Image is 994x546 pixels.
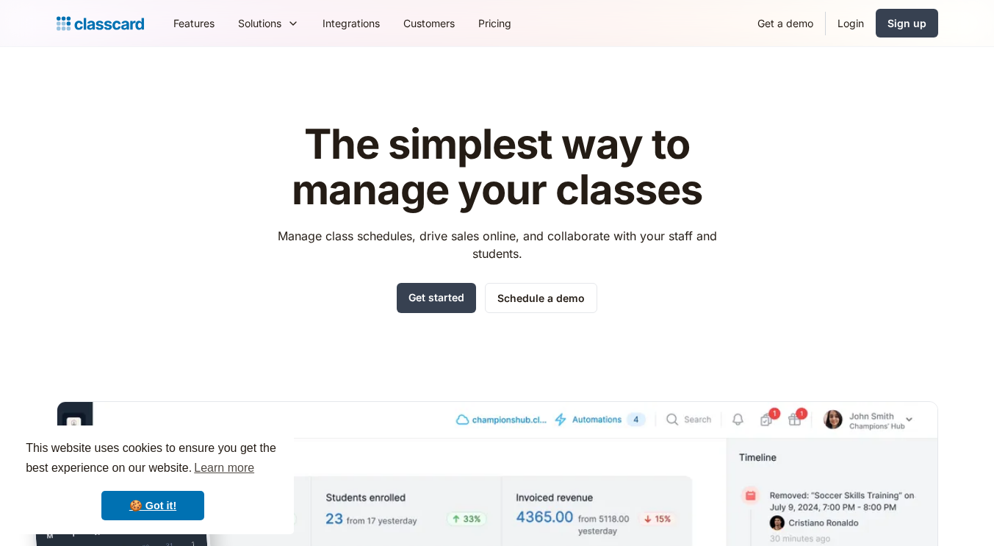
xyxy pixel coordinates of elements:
a: home [57,13,144,34]
a: Customers [392,7,467,40]
a: Login [826,7,876,40]
a: Schedule a demo [485,283,597,313]
a: Pricing [467,7,523,40]
a: Integrations [311,7,392,40]
span: This website uses cookies to ensure you get the best experience on our website. [26,439,280,479]
a: Get a demo [746,7,825,40]
div: cookieconsent [12,425,294,534]
a: Get started [397,283,476,313]
div: Sign up [887,15,926,31]
a: dismiss cookie message [101,491,204,520]
p: Manage class schedules, drive sales online, and collaborate with your staff and students. [264,227,730,262]
a: Features [162,7,226,40]
a: learn more about cookies [192,457,256,479]
div: Solutions [226,7,311,40]
h1: The simplest way to manage your classes [264,122,730,212]
a: Sign up [876,9,938,37]
div: Solutions [238,15,281,31]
